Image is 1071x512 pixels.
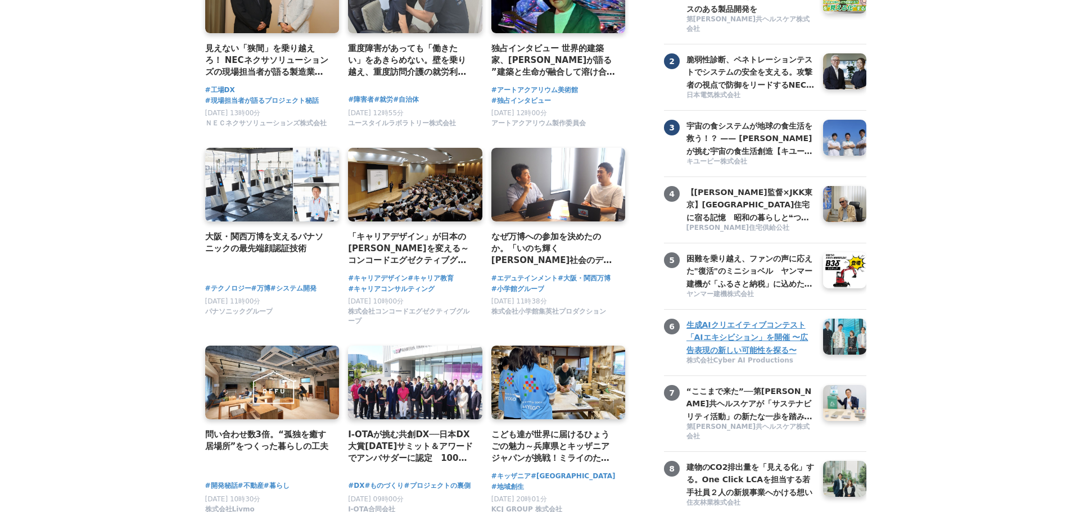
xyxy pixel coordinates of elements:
a: #地域創生 [491,482,524,492]
a: 株式会社Cyber AI Productions [686,356,815,366]
a: 株式会社コンコードエグゼクティブグループ [348,320,473,328]
span: キユーピー株式会社 [686,157,747,166]
span: [PERSON_NAME]住宅供給公社 [686,223,790,233]
span: 日本電気株式会社 [686,90,740,100]
a: #プロジェクトの裏側 [404,481,471,491]
h3: 【[PERSON_NAME]監督×JKK東京】[GEOGRAPHIC_DATA]住宅に宿る記憶 昭和の暮らしと❝つながり❞が描く、これからの住まいのかたち [686,186,815,224]
span: [DATE] 13時00分 [205,109,261,117]
span: 株式会社小学館集英社プロダクション [491,307,606,316]
a: パナソニックグループ [205,310,273,318]
a: #エデュテインメント [491,273,558,284]
a: I-OTAが挑む共創DX──日本DX大賞[DATE]サミット＆アワードでアンバサダーに認定 100社連携で拓く“共感される製造業DX”の新たな地平 [348,428,473,465]
span: #障害者 [348,94,374,105]
span: [DATE] 12時00分 [491,109,547,117]
h3: 宇宙の食システムが地球の食生活を救う！？ —— [PERSON_NAME]が挑む宇宙の食生活創造【キユーピー ミライ研究員】 [686,120,815,157]
h3: 脆弱性診断、ペネトレーションテストでシステムの安全を支える。攻撃者の視点で防御をリードするNECの「リスクハンティングチーム」 [686,53,815,91]
span: パナソニックグループ [205,307,273,316]
a: 株式会社小学館集英社プロダクション [491,310,606,318]
span: 2 [664,53,680,69]
a: #DX [348,481,364,491]
a: #小学館グループ [491,284,544,294]
a: #自治体 [393,94,419,105]
a: #テクノロジー [205,283,251,294]
span: 第[PERSON_NAME]共ヘルスケア株式会社 [686,15,815,34]
a: 「キャリアデザイン」が日本の[PERSON_NAME]を変える～コンコードエグゼクティブグループの挑戦 [348,230,473,267]
a: #ものづくり [364,481,404,491]
a: ユースタイルラボラトリー株式会社 [348,122,456,130]
a: 独占インタビュー 世界的建築家、[PERSON_NAME]が語る ”建築と生命が融合して溶け合うような世界” アートアクアリウム美術館 GINZA コラボレーション作品「金魚の石庭」 [491,42,617,79]
a: ＮＥＣネクサソリューションズ株式会社 [205,122,327,130]
span: ユースタイルラボラトリー株式会社 [348,119,456,128]
a: 建物のCO2排出量を「見える化」する。One Click LCAを担当する若手社員２人の新規事業へかける想い [686,461,815,497]
span: #キャリア教育 [408,273,454,284]
span: 住友林業株式会社 [686,498,740,508]
span: 8 [664,461,680,477]
span: #不動産 [238,481,264,491]
a: #就労 [374,94,393,105]
a: #現場担当者が語るプロジェクト秘話 [205,96,319,106]
span: ＮＥＣネクサソリューションズ株式会社 [205,119,327,128]
span: #キャリアコンサルティング [348,284,435,294]
h4: 重度障害があっても「働きたい」をあきらめない。壁を乗り越え、重度訪問介護の就労利用を[PERSON_NAME][GEOGRAPHIC_DATA]で実現した経営者の挑戦。 [348,42,473,79]
a: 住友林業株式会社 [686,498,815,509]
a: 問い合わせ数3倍。“孤独を癒す居場所”をつくった暮らしの工夫 [205,428,331,453]
a: #システム開発 [270,283,317,294]
a: 【[PERSON_NAME]監督×JKK東京】[GEOGRAPHIC_DATA]住宅に宿る記憶 昭和の暮らしと❝つながり❞が描く、これからの住まいのかたち [686,186,815,222]
span: 第[PERSON_NAME]共ヘルスケア株式会社 [686,422,815,441]
a: 日本電気株式会社 [686,90,815,101]
span: 4 [664,186,680,202]
a: #キッザニア [491,471,531,482]
a: #キャリアデザイン [348,273,408,284]
a: 大阪・関西万博を支えるパナソニックの最先端顔認証技術 [205,230,331,255]
a: 第[PERSON_NAME]共ヘルスケア株式会社 [686,15,815,35]
a: #アートアクアリウム美術館 [491,85,578,96]
span: 7 [664,385,680,401]
span: [DATE] 11時00分 [205,297,261,305]
a: #暮らし [264,481,290,491]
a: アートアクアリウム製作委員会 [491,122,586,130]
h3: 困難を乗り越え、ファンの声に応えた"復活"のミニショベル ヤンマー建機が「ふるさと納税」に込めた、ものづくりへの誇りと地域への想い [686,252,815,290]
a: #大阪・関西万博 [558,273,611,284]
a: 脆弱性診断、ペネトレーションテストでシステムの安全を支える。攻撃者の視点で防御をリードするNECの「リスクハンティングチーム」 [686,53,815,89]
span: 6 [664,319,680,334]
a: 宇宙の食システムが地球の食生活を救う！？ —— [PERSON_NAME]が挑む宇宙の食生活創造【キユーピー ミライ研究員】 [686,120,815,156]
h4: 見えない「狭間」を乗り越えろ！ NECネクサソリューションズの現場担当者が語る製造業のDX成功の秘訣 [205,42,331,79]
span: [DATE] 10時30分 [205,495,261,503]
span: [DATE] 09時00分 [348,495,404,503]
a: なぜ万博への参加を決めたのか。「いのち輝く[PERSON_NAME]社会のデザイン」の実現に向けて、エデュテインメントの可能性を追求するプロジェクト。 [491,230,617,267]
h3: 生成AIクリエイティブコンテスト「AIエキシビション」を開催 〜広告表現の新しい可能性を探る〜 [686,319,815,356]
a: #万博 [251,283,270,294]
span: #工場DX [205,85,235,96]
span: 5 [664,252,680,268]
h3: “ここまで来た”──第[PERSON_NAME]共ヘルスケアが「サステナビリティ活動」の新たな一歩を踏み出すまでの舞台裏 [686,385,815,423]
a: 生成AIクリエイティブコンテスト「AIエキシビション」を開催 〜広告表現の新しい可能性を探る〜 [686,319,815,355]
span: #[GEOGRAPHIC_DATA] [531,471,616,482]
a: #開発秘話 [205,481,238,491]
a: #独占インタビュー [491,96,551,106]
a: 困難を乗り越え、ファンの声に応えた"復活"のミニショベル ヤンマー建機が「ふるさと納税」に込めた、ものづくりへの誇りと地域への想い [686,252,815,288]
span: ヤンマー建機株式会社 [686,289,754,299]
h3: 建物のCO2排出量を「見える化」する。One Click LCAを担当する若手社員２人の新規事業へかける想い [686,461,815,499]
a: “ここまで来た”──第[PERSON_NAME]共ヘルスケアが「サステナビリティ活動」の新たな一歩を踏み出すまでの舞台裏 [686,385,815,421]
